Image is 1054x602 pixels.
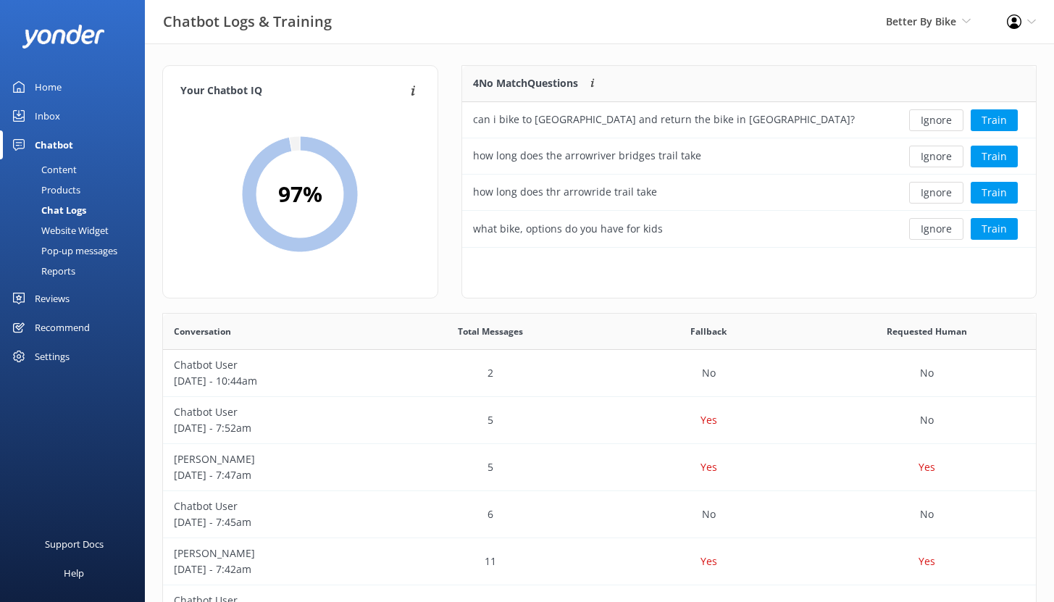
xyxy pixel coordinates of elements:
[35,342,70,371] div: Settings
[9,159,145,180] a: Content
[9,241,117,261] div: Pop-up messages
[909,182,963,204] button: Ignore
[488,459,493,475] p: 5
[22,25,105,49] img: yonder-white-logo.png
[473,75,578,91] p: 4 No Match Questions
[458,325,523,338] span: Total Messages
[9,261,75,281] div: Reports
[174,561,370,577] p: [DATE] - 7:42am
[909,146,963,167] button: Ignore
[35,101,60,130] div: Inbox
[971,218,1018,240] button: Train
[473,184,657,200] div: how long does thr arrowride trail take
[971,109,1018,131] button: Train
[163,491,1036,538] div: row
[9,180,145,200] a: Products
[278,177,322,212] h2: 97 %
[35,72,62,101] div: Home
[174,404,370,420] p: Chatbot User
[9,180,80,200] div: Products
[64,559,84,588] div: Help
[473,148,701,164] div: how long does the arrowriver bridges trail take
[909,218,963,240] button: Ignore
[462,138,1036,175] div: row
[9,200,145,220] a: Chat Logs
[462,102,1036,138] div: row
[174,420,370,436] p: [DATE] - 7:52am
[488,365,493,381] p: 2
[163,10,332,33] h3: Chatbot Logs & Training
[920,412,934,428] p: No
[174,498,370,514] p: Chatbot User
[9,159,77,180] div: Content
[909,109,963,131] button: Ignore
[163,444,1036,491] div: row
[700,553,717,569] p: Yes
[702,365,716,381] p: No
[174,357,370,373] p: Chatbot User
[473,221,663,237] div: what bike, options do you have for kids
[690,325,727,338] span: Fallback
[35,284,70,313] div: Reviews
[174,451,370,467] p: [PERSON_NAME]
[702,506,716,522] p: No
[462,211,1036,247] div: row
[887,325,967,338] span: Requested Human
[473,112,855,127] div: can i bike to [GEOGRAPHIC_DATA] and return the bike in [GEOGRAPHIC_DATA]?
[971,146,1018,167] button: Train
[9,220,109,241] div: Website Widget
[462,102,1036,247] div: grid
[45,530,104,559] div: Support Docs
[700,412,717,428] p: Yes
[163,350,1036,397] div: row
[174,467,370,483] p: [DATE] - 7:47am
[163,397,1036,444] div: row
[919,553,935,569] p: Yes
[9,200,86,220] div: Chat Logs
[920,506,934,522] p: No
[174,514,370,530] p: [DATE] - 7:45am
[174,545,370,561] p: [PERSON_NAME]
[9,241,145,261] a: Pop-up messages
[35,130,73,159] div: Chatbot
[462,175,1036,211] div: row
[700,459,717,475] p: Yes
[174,325,231,338] span: Conversation
[163,538,1036,585] div: row
[886,14,956,28] span: Better By Bike
[9,261,145,281] a: Reports
[920,365,934,381] p: No
[488,412,493,428] p: 5
[488,506,493,522] p: 6
[485,553,496,569] p: 11
[971,182,1018,204] button: Train
[180,83,406,99] h4: Your Chatbot IQ
[919,459,935,475] p: Yes
[35,313,90,342] div: Recommend
[9,220,145,241] a: Website Widget
[174,373,370,389] p: [DATE] - 10:44am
